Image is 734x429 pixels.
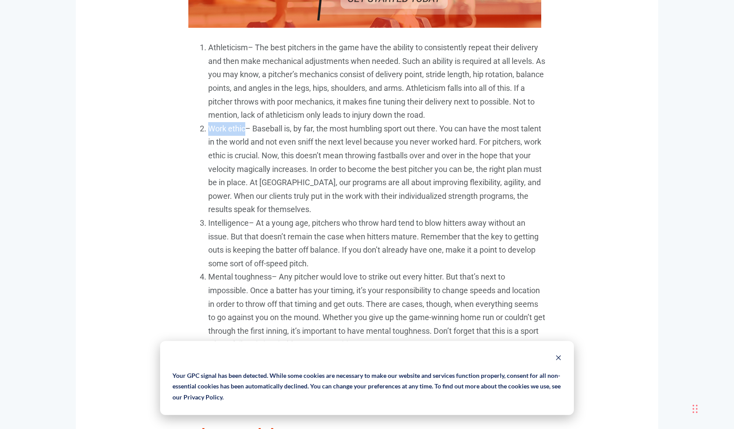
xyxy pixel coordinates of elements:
[609,334,734,429] iframe: Chat Widget
[208,218,539,268] span: – At a young age, pitchers who throw hard tend to blow hitters away without an issue. But that do...
[208,218,249,228] strong: Intelligence
[208,43,248,52] strong: Athleticism
[208,43,545,119] span: – The best pitchers in the game have the ability to consistently repeat their delivery and then m...
[208,124,245,133] strong: Work ethic
[693,395,698,422] div: Drag
[208,272,272,281] strong: Mental toughness
[172,370,562,403] p: Your GPC signal has been detected. While some cookies are necessary to make our website and servi...
[208,272,545,349] span: – Any pitcher would love to strike out every hitter. But that’s next to impossible. Once a batter...
[555,353,562,364] button: Dismiss banner
[208,124,542,214] span: – Baseball is, by far, the most humbling sport out there. You can have the most talent in the wor...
